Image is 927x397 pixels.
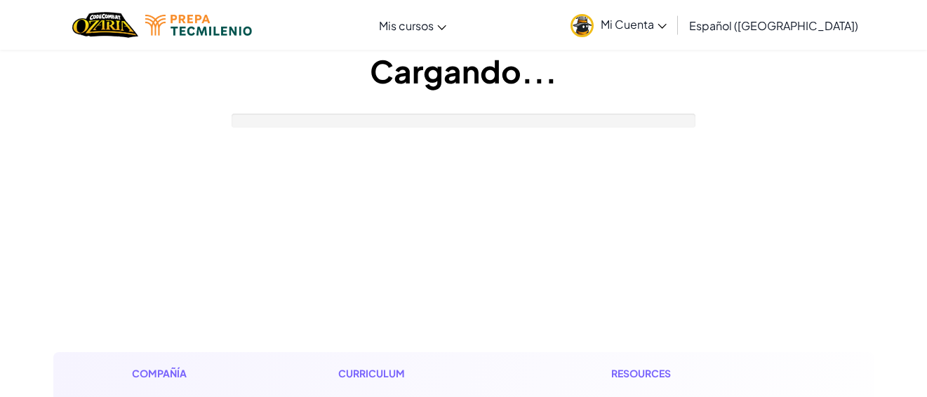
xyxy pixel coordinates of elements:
[338,366,523,381] h1: Curriculum
[72,11,138,39] img: Home
[563,3,674,47] a: Mi Cuenta
[689,18,858,33] span: Español ([GEOGRAPHIC_DATA])
[145,15,252,36] img: Tecmilenio logo
[571,14,594,37] img: avatar
[611,366,796,381] h1: Resources
[72,11,138,39] a: Ozaria by CodeCombat logo
[372,6,453,44] a: Mis cursos
[601,17,667,32] span: Mi Cuenta
[379,18,434,33] span: Mis cursos
[682,6,865,44] a: Español ([GEOGRAPHIC_DATA])
[132,366,249,381] h1: Compañía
